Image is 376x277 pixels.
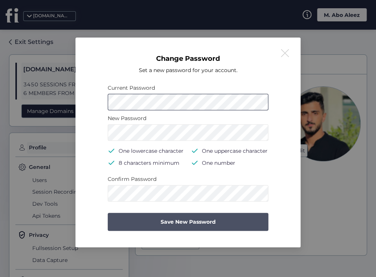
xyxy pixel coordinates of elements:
[119,146,183,155] div: One lowercase character
[108,84,268,92] div: Current Password
[139,66,238,75] div: Set a new password for your account.
[202,158,235,167] div: One number
[108,175,268,183] div: Confirm Password
[202,146,268,155] div: One uppercase character
[161,218,216,226] span: Save New Password
[119,158,179,167] div: 8 characters minimum
[108,114,268,122] div: New Password
[156,54,220,63] div: Change Password
[108,213,268,231] button: Save New Password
